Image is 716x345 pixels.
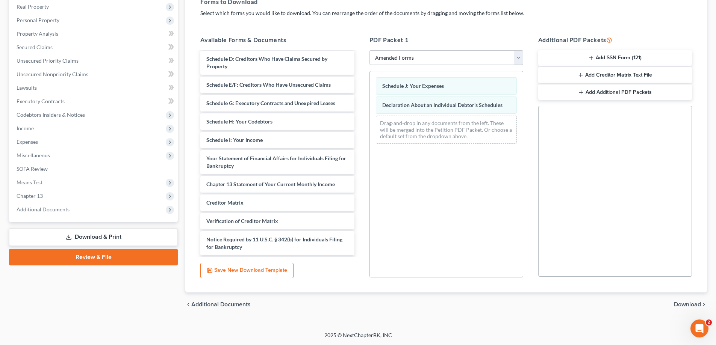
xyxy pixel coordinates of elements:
span: Means Test [17,179,42,185]
a: Download & Print [9,228,178,246]
i: chevron_right [701,301,707,307]
span: Executory Contracts [17,98,65,104]
span: Chapter 13 [17,193,43,199]
span: Unsecured Nonpriority Claims [17,71,88,77]
button: Download chevron_right [674,301,707,307]
button: Save New Download Template [200,263,294,279]
span: Property Analysis [17,30,58,37]
button: Add SSN Form (121) [538,50,692,66]
span: SOFA Review [17,166,48,172]
span: Additional Documents [191,301,251,307]
p: Select which forms you would like to download. You can rearrange the order of the documents by dr... [200,9,692,17]
a: Property Analysis [11,27,178,41]
span: Schedule E/F: Creditors Who Have Unsecured Claims [206,81,331,88]
span: Unsecured Priority Claims [17,57,79,64]
h5: Additional PDF Packets [538,35,692,44]
span: Real Property [17,3,49,10]
a: Lawsuits [11,81,178,95]
span: Personal Property [17,17,59,23]
span: Schedule H: Your Codebtors [206,118,272,125]
a: SOFA Review [11,162,178,176]
a: chevron_left Additional Documents [185,301,251,307]
a: Unsecured Nonpriority Claims [11,68,178,81]
span: Download [674,301,701,307]
span: Creditor Matrix [206,199,244,206]
span: Notice Required by 11 U.S.C. § 342(b) for Individuals Filing for Bankruptcy [206,236,342,250]
iframe: Intercom live chat [690,319,708,337]
span: Expenses [17,139,38,145]
span: Chapter 13 Statement of Your Current Monthly Income [206,181,335,187]
span: Schedule D: Creditors Who Have Claims Secured by Property [206,56,327,69]
span: Additional Documents [17,206,70,212]
a: Secured Claims [11,41,178,54]
span: Declaration About an Individual Debtor's Schedules [382,102,503,108]
a: Executory Contracts [11,95,178,108]
button: Add Creditor Matrix Text File [538,67,692,83]
span: Your Statement of Financial Affairs for Individuals Filing for Bankruptcy [206,155,346,169]
button: Add Additional PDF Packets [538,84,692,100]
div: 2025 © NextChapterBK, INC [144,331,572,345]
h5: PDF Packet 1 [369,35,523,44]
h5: Available Forms & Documents [200,35,354,44]
span: Codebtors Insiders & Notices [17,111,85,118]
span: Schedule I: Your Income [206,137,263,143]
span: Schedule J: Your Expenses [382,83,444,89]
span: 2 [706,319,712,325]
span: Verification of Creditor Matrix [206,218,278,224]
span: Income [17,125,34,131]
span: Secured Claims [17,44,53,50]
span: Schedule G: Executory Contracts and Unexpired Leases [206,100,335,106]
a: Review & File [9,249,178,265]
i: chevron_left [185,301,191,307]
div: Drag-and-drop in any documents from the left. These will be merged into the Petition PDF Packet. ... [376,116,517,144]
span: Miscellaneous [17,152,50,158]
span: Lawsuits [17,84,37,91]
a: Unsecured Priority Claims [11,54,178,68]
